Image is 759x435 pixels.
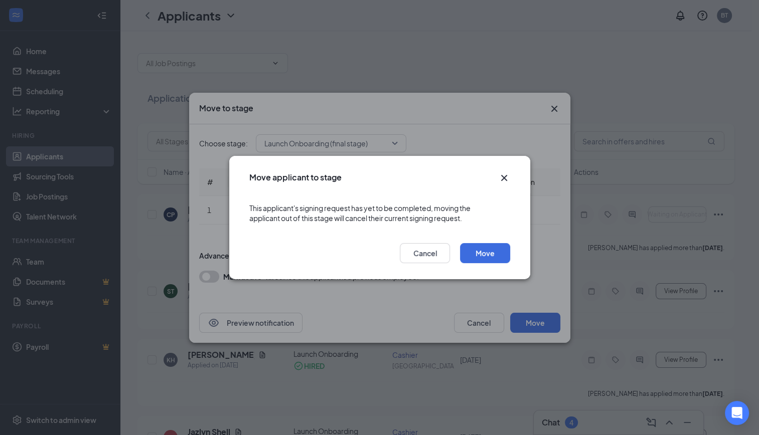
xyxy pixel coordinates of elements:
button: Cancel [400,243,450,263]
svg: Cross [498,172,510,184]
div: This applicant's signing request has yet to be completed, moving the applicant out of this stage ... [249,193,510,233]
div: Open Intercom Messenger [725,401,749,425]
h3: Move applicant to stage [249,172,342,183]
button: Close [498,172,510,184]
button: Move [460,243,510,263]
